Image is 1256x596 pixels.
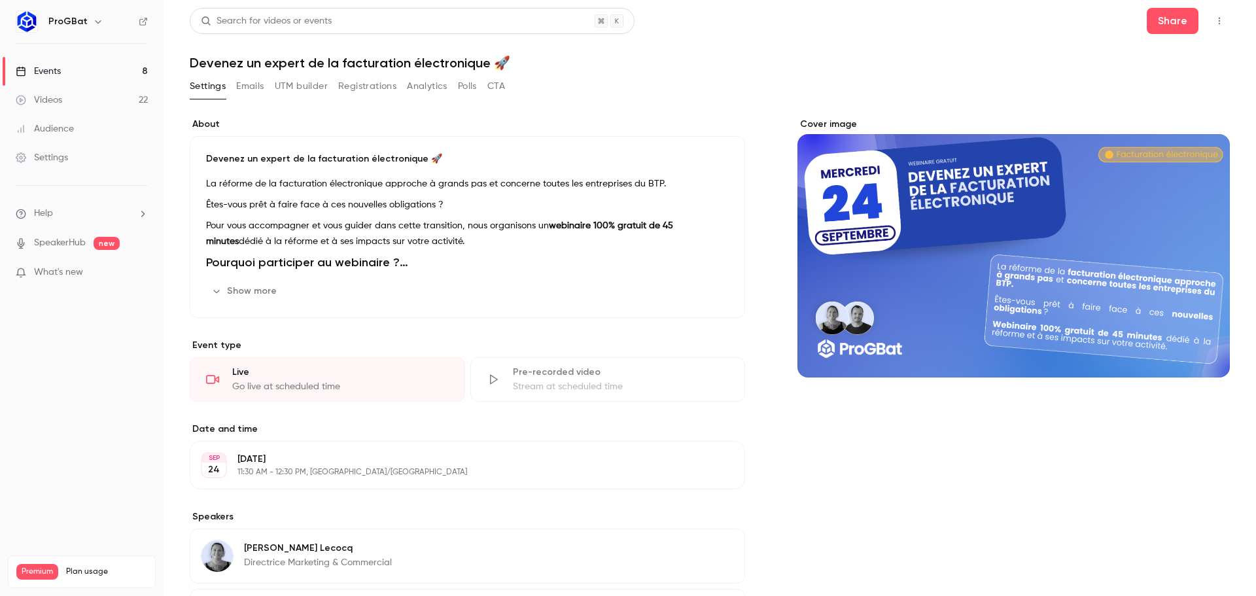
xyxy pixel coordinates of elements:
div: Pre-recorded videoStream at scheduled time [470,357,746,402]
div: Stream at scheduled time [513,380,729,393]
div: Events [16,65,61,78]
p: [DATE] [237,453,676,466]
button: CTA [487,76,505,97]
button: Show more [206,281,285,302]
div: Live [232,366,449,379]
span: Premium [16,564,58,580]
img: Elodie Lecocq [201,540,233,572]
p: Devenez un expert de la facturation électronique 🚀 [206,152,729,166]
button: Share [1147,8,1198,34]
div: Search for videos or events [201,14,332,28]
p: Directrice Marketing & Commercial [244,556,392,569]
label: About [190,118,745,131]
p: 24 [208,463,220,476]
div: Pre-recorded video [513,366,729,379]
div: Go live at scheduled time [232,380,449,393]
span: What's new [34,266,83,279]
li: help-dropdown-opener [16,207,148,220]
h1: Devenez un expert de la facturation électronique 🚀 [190,55,1230,71]
div: SEP [202,453,226,463]
button: Registrations [338,76,396,97]
button: Polls [458,76,477,97]
img: ProGBat [16,11,37,32]
label: Cover image [797,118,1230,131]
div: LiveGo live at scheduled time [190,357,465,402]
section: Cover image [797,118,1230,377]
div: Elodie Lecocq[PERSON_NAME] LecocqDirectrice Marketing & Commercial [190,529,745,584]
p: Event type [190,339,745,352]
p: Êtes-vous prêt à faire face à ces nouvelles obligations ? [206,197,729,213]
p: Pour vous accompagner et vous guider dans cette transition, nous organisons un dédié à la réforme... [206,218,729,249]
span: Help [34,207,53,220]
h6: ProGBat [48,15,88,28]
span: new [94,237,120,250]
button: UTM builder [275,76,328,97]
p: [PERSON_NAME] Lecocq [244,542,392,555]
iframe: Noticeable Trigger [132,267,148,279]
div: Videos [16,94,62,107]
p: 11:30 AM - 12:30 PM, [GEOGRAPHIC_DATA]/[GEOGRAPHIC_DATA] [237,467,676,478]
span: Plan usage [66,567,147,577]
label: Date and time [190,423,745,436]
p: La réforme de la facturation électronique approche à grands pas et concerne toutes les entreprise... [206,176,729,192]
label: Speakers [190,510,745,523]
button: Settings [190,76,226,97]
button: Emails [236,76,264,97]
button: Analytics [407,76,447,97]
div: Settings [16,151,68,164]
h1: Pourquoi participer au webinaire ? [206,254,729,270]
a: SpeakerHub [34,236,86,250]
div: Audience [16,122,74,135]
